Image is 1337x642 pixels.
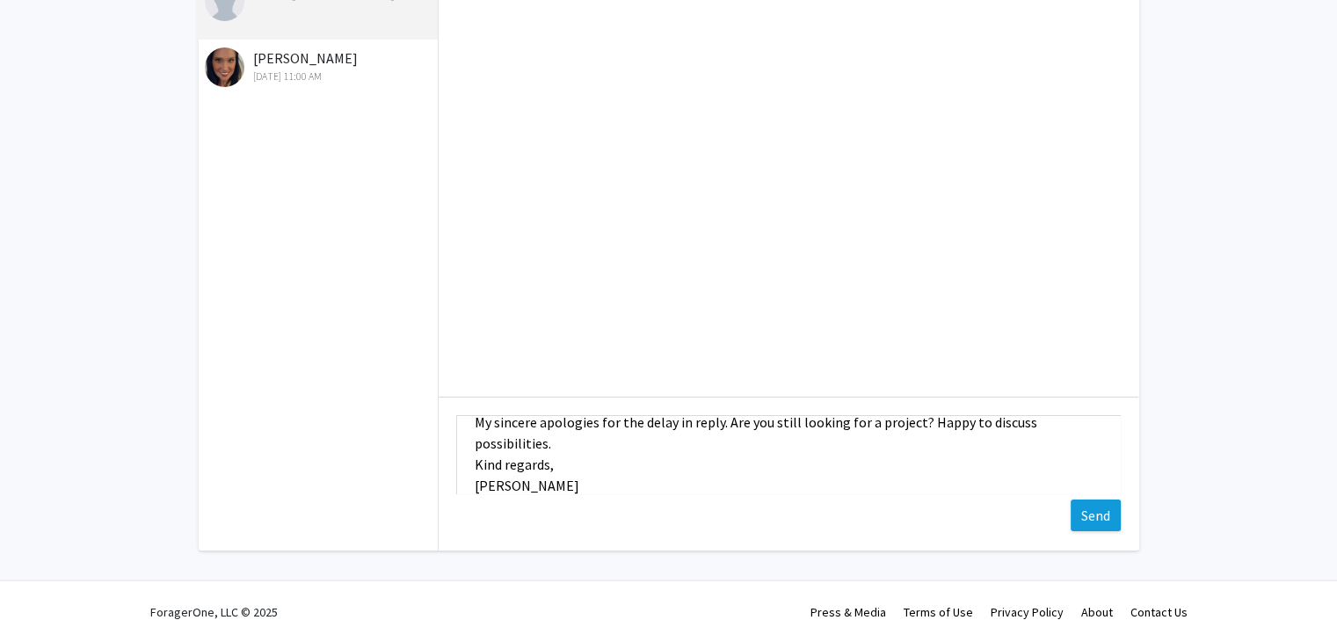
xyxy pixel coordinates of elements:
img: Kara Cole [205,47,244,87]
iframe: Chat [13,563,75,629]
div: [PERSON_NAME] [205,47,434,84]
button: Send [1071,500,1121,531]
textarea: Message [456,415,1121,494]
a: Terms of Use [904,604,973,620]
a: About [1081,604,1113,620]
div: [DATE] 11:00 AM [205,69,434,84]
a: Press & Media [810,604,886,620]
a: Contact Us [1130,604,1188,620]
a: Privacy Policy [991,604,1064,620]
